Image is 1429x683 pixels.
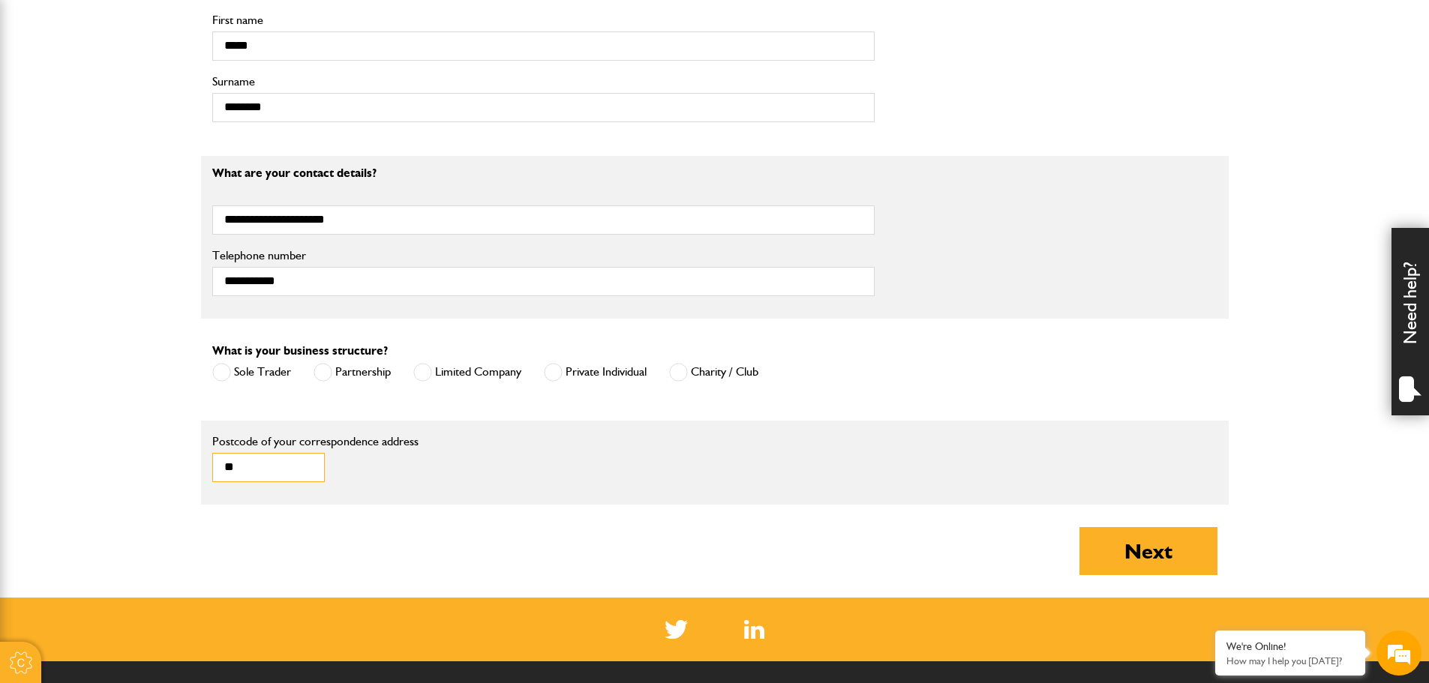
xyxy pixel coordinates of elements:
[1226,655,1354,667] p: How may I help you today?
[1226,640,1354,653] div: We're Online!
[665,620,688,639] img: Twitter
[1391,228,1429,415] div: Need help?
[544,363,647,382] label: Private Individual
[20,271,274,449] textarea: Type your message and hit 'Enter'
[1079,527,1217,575] button: Next
[669,363,758,382] label: Charity / Club
[246,7,282,43] div: Minimize live chat window
[204,462,272,482] em: Start Chat
[20,183,274,216] input: Enter your email address
[744,620,764,639] a: LinkedIn
[26,83,63,104] img: d_20077148190_company_1631870298795_20077148190
[78,84,252,103] div: Chat with us now
[212,436,441,448] label: Postcode of your correspondence address
[413,363,521,382] label: Limited Company
[314,363,391,382] label: Partnership
[212,14,875,26] label: First name
[20,139,274,172] input: Enter your last name
[212,363,291,382] label: Sole Trader
[212,76,875,88] label: Surname
[212,250,875,262] label: Telephone number
[20,227,274,260] input: Enter your phone number
[744,620,764,639] img: Linked In
[212,345,388,357] label: What is your business structure?
[212,167,875,179] p: What are your contact details?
